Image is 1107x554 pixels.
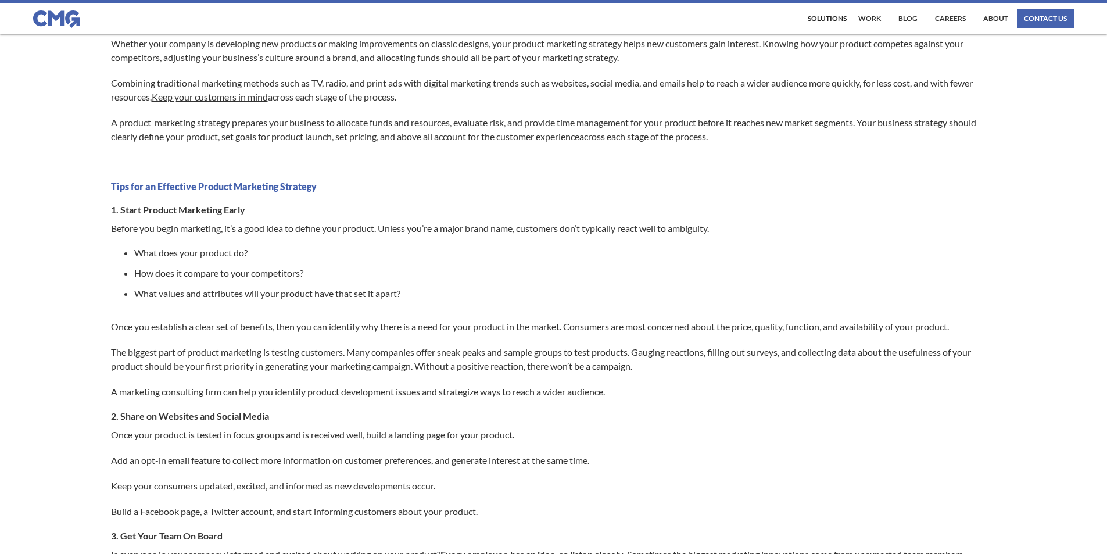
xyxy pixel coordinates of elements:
strong: 3. Get Your Team On Board [111,530,223,541]
a: work [855,9,884,28]
li: What values and attributes will your product have that set it apart? [134,288,985,299]
div: contact us [1024,15,1067,22]
a: Blog [895,9,920,28]
p: Combining traditional marketing methods such as TV, radio, and print ads with digital marketing t... [111,76,985,104]
a: About [980,9,1011,28]
div: Solutions [808,15,847,22]
p: Keep your consumers updated, excited, and informed as new developments occur. [111,479,985,493]
p: A product marketing strategy prepares your business to allocate funds and resources, evaluate ris... [111,116,985,144]
h3: Tips for an Effective Product Marketing Strategy [111,181,985,192]
p: Build a Facebook page, a Twitter account, and start informing customers about your product. [111,505,985,519]
a: Careers [932,9,969,28]
strong: 1. Start Product Marketing Early [111,204,245,215]
p: Whether your company is developing new products or making improvements on classic designs, your p... [111,37,985,65]
li: How does it compare to your competitors? [134,267,985,279]
strong: 2. Share on Websites and Social Media [111,410,269,421]
li: What does your product do? [134,247,985,259]
a: Keep your customers in mind [152,91,268,102]
p: Once your product is tested in focus groups and is received well, build a landing page for your p... [111,428,985,442]
a: across each stage of the process [579,131,706,142]
p: ‍ [111,155,985,169]
p: A marketing consulting firm can help you identify product development issues and strategize ways ... [111,385,985,399]
p: Add an opt-in email feature to collect more information on customer preferences, and generate int... [111,453,985,467]
p: Once you establish a clear set of benefits, then you can identify why there is a need for your pr... [111,320,985,334]
p: The biggest part of product marketing is testing customers. Many companies offer sneak peaks and ... [111,345,985,373]
img: CMG logo in blue. [33,10,80,28]
p: Before you begin marketing, it’s a good idea to define your product. Unless you’re a major brand ... [111,221,985,235]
